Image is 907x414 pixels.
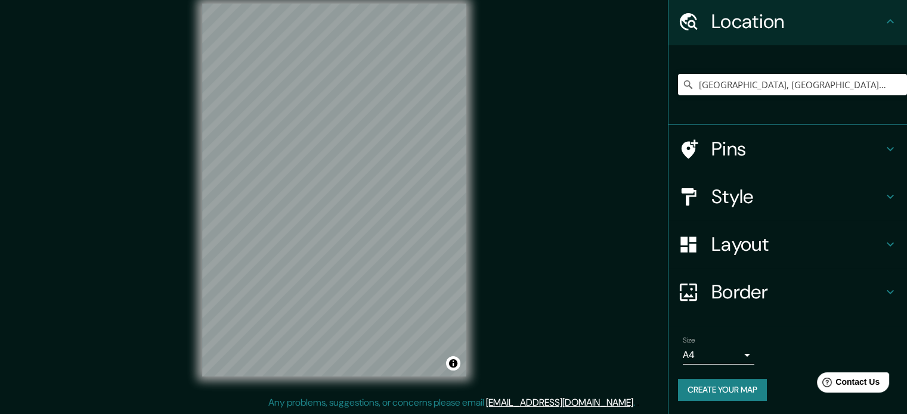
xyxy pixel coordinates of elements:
p: Any problems, suggestions, or concerns please email . [268,396,635,410]
input: Pick your city or area [678,74,907,95]
div: Layout [668,220,907,268]
h4: Border [711,280,883,304]
h4: Location [711,10,883,33]
h4: Pins [711,137,883,161]
div: Style [668,173,907,220]
button: Toggle attribution [446,356,460,371]
div: Border [668,268,907,316]
h4: Style [711,185,883,208]
button: Create your map [678,379,767,401]
div: A4 [683,345,754,365]
div: . [635,396,637,410]
div: . [637,396,639,410]
canvas: Map [202,4,466,376]
label: Size [683,335,695,345]
h4: Layout [711,232,883,256]
iframe: Help widget launcher [801,368,894,401]
div: Pins [668,125,907,173]
a: [EMAIL_ADDRESS][DOMAIN_NAME] [486,396,633,409]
